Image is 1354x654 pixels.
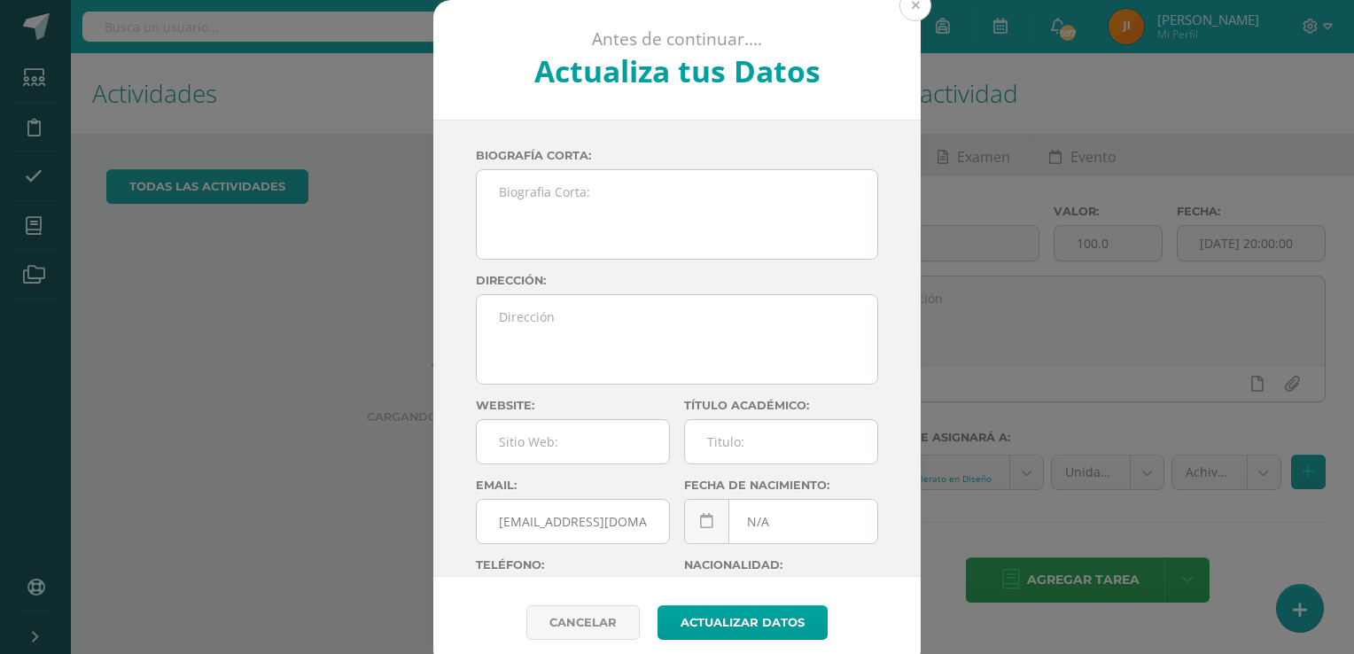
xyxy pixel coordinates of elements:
[476,558,670,572] label: Teléfono:
[685,420,877,463] input: Titulo:
[658,605,828,640] button: Actualizar datos
[476,149,878,162] label: Biografía corta:
[477,420,669,463] input: Sitio Web:
[476,479,670,492] label: Email:
[685,500,877,543] input: Fecha de Nacimiento:
[684,558,878,572] label: Nacionalidad:
[481,51,874,91] h2: Actualiza tus Datos
[476,399,670,412] label: Website:
[526,605,640,640] a: Cancelar
[477,500,669,543] input: Correo Electronico:
[476,274,878,287] label: Dirección:
[481,28,874,51] p: Antes de continuar....
[684,479,878,492] label: Fecha de nacimiento:
[684,399,878,412] label: Título académico:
